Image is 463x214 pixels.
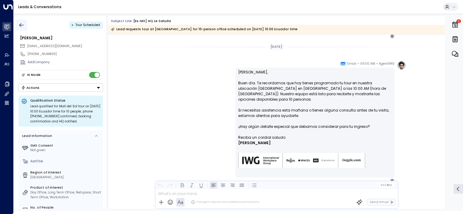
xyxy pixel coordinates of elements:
[30,175,101,180] div: [GEOGRAPHIC_DATA]
[30,170,101,175] label: Region of Interest
[191,200,259,204] div: The agent signature is added automatically
[379,183,394,187] button: Cc|Bcc
[30,104,100,124] div: Lead qualified for Mall del Sol tour on [DATE] 10:00 Ecuador time for 10 people; phone [PHONE_NUM...
[18,4,62,9] a: Leads & Conversations
[397,61,406,70] img: profile-logo.png
[238,140,271,146] span: [PERSON_NAME]
[30,148,101,153] div: Not given
[30,190,101,200] div: Day Office, Long Term Office, Netspace, Short Term Office, Workstation
[30,185,101,190] label: Product of Interest
[157,181,164,189] button: Undo
[21,86,40,90] div: Actions
[30,98,100,103] p: Qualification Status
[238,135,285,140] span: Reciba un cordial saludo
[21,134,52,138] div: Lead Information
[238,153,365,168] img: AIorK4zU2Kz5WUNqa9ifSKC9jFH1hjwenjvh85X70KBOPduETvkeZu4OqG8oPuqbwvp3xfXcMQJCRtwYb-SG
[75,23,100,27] span: Tour Scheduled
[269,44,284,50] div: [DATE]
[72,21,74,29] div: •
[18,83,103,92] div: Button group with a nested menu
[347,61,356,67] span: Email
[360,61,375,67] span: 09:00 AM
[358,61,359,67] span: •
[27,44,82,48] span: [EMAIL_ADDRESS][DOMAIN_NAME]
[457,19,461,23] span: 1
[376,61,378,67] span: •
[133,19,171,24] div: [es-MX] HQ le saluda
[111,26,298,32] div: Lead requests tour at [GEOGRAPHIC_DATA] for 10-person office scheduled on [DATE] 10:00 Ecuador time
[450,18,460,31] button: 1
[27,72,41,78] div: AI Mode
[381,183,392,186] span: Cc Bcc
[390,34,395,39] div: D
[111,19,133,23] span: Subject Line:
[390,178,395,183] div: D
[238,70,392,135] p: [PERSON_NAME], Buen día. Te recordamos que hoy tienes programado tu tour en nuestra ubicación [GE...
[28,60,103,65] div: AddCompany
[238,135,392,176] div: Signature
[30,205,101,210] label: No. of People
[166,181,173,189] button: Redo
[28,52,103,57] div: [PHONE_NUMBER]
[30,159,101,164] div: AddTitle
[20,35,103,41] div: [PERSON_NAME]
[18,83,103,92] button: Actions
[30,143,101,148] label: SMS Consent
[379,61,395,67] span: AgentIWG
[27,44,82,49] span: turok3000+test4@gmail.com
[385,183,386,186] span: |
